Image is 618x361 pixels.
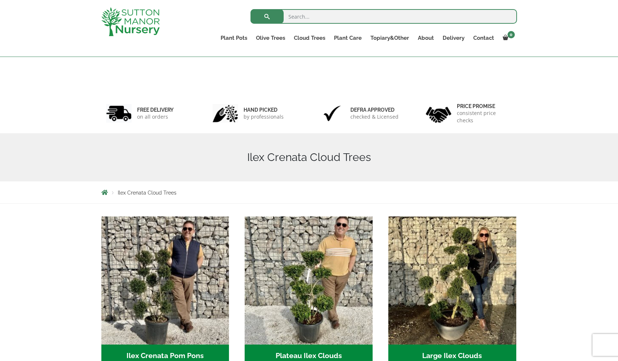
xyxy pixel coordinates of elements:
h6: FREE DELIVERY [137,107,174,113]
a: Plant Care [330,33,366,43]
img: 1.jpg [106,104,132,123]
span: Ilex Crenata Cloud Trees [118,190,176,196]
a: Contact [469,33,498,43]
p: on all orders [137,113,174,120]
a: 0 [498,33,517,43]
span: 0 [508,31,515,38]
img: Plateau Ilex Clouds [245,216,373,345]
a: Cloud Trees [289,33,330,43]
img: 4.jpg [426,102,451,124]
p: by professionals [244,113,284,120]
a: Delivery [438,33,469,43]
img: Ilex Crenata Pom Pons [101,216,229,345]
nav: Breadcrumbs [101,189,517,195]
a: Olive Trees [252,33,289,43]
img: 2.jpg [213,104,238,123]
a: Plant Pots [216,33,252,43]
a: Topiary&Other [366,33,413,43]
img: 3.jpg [319,104,345,123]
img: logo [101,7,160,36]
h6: hand picked [244,107,284,113]
p: checked & Licensed [350,113,399,120]
h6: Defra approved [350,107,399,113]
input: Search... [250,9,517,24]
h1: Ilex Crenata Cloud Trees [101,151,517,164]
a: About [413,33,438,43]
p: consistent price checks [457,110,512,124]
img: Large Ilex Clouds [388,216,516,345]
h6: Price promise [457,103,512,110]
